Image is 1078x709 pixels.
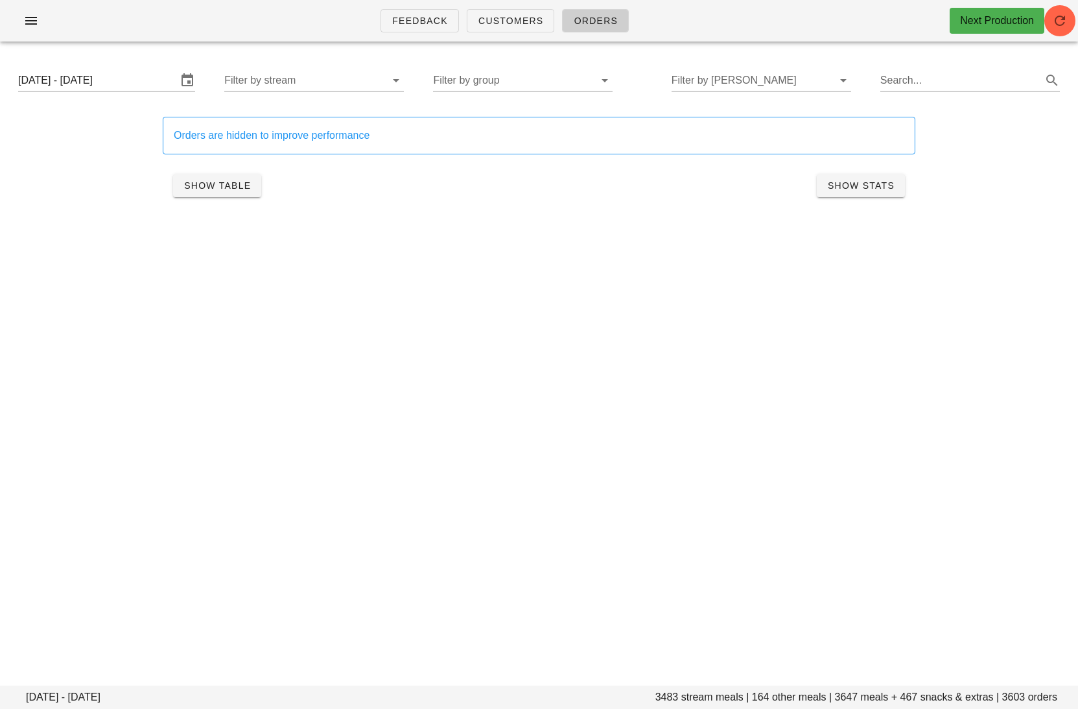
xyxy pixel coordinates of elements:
button: Show Table [173,174,261,197]
a: Feedback [381,9,459,32]
div: Filter by [PERSON_NAME] [672,70,851,91]
button: Show Stats [817,174,905,197]
span: Feedback [392,16,448,26]
span: Show Table [183,180,251,191]
span: Orders [573,16,618,26]
div: Filter by group [433,70,613,91]
div: Next Production [960,13,1034,29]
a: Orders [562,9,629,32]
div: Filter by stream [224,70,404,91]
a: Customers [467,9,555,32]
div: Orders are hidden to improve performance [174,128,904,143]
span: Customers [478,16,544,26]
span: Show Stats [827,180,895,191]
